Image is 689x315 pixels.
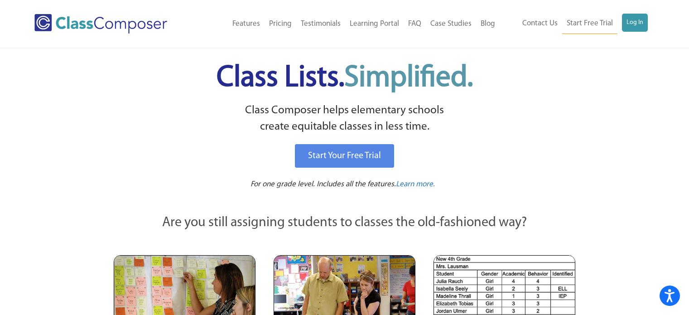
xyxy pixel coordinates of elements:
nav: Header Menu [500,14,648,34]
a: Testimonials [296,14,345,34]
a: Start Free Trial [562,14,617,34]
span: Start Your Free Trial [308,151,381,160]
p: Are you still assigning students to classes the old-fashioned way? [114,213,576,233]
a: Pricing [265,14,296,34]
span: Learn more. [396,180,435,188]
a: Blog [476,14,500,34]
span: For one grade level. Includes all the features. [251,180,396,188]
span: Class Lists. [217,63,473,93]
a: Contact Us [518,14,562,34]
a: Features [228,14,265,34]
a: Learning Portal [345,14,404,34]
a: FAQ [404,14,426,34]
a: Start Your Free Trial [295,144,394,168]
p: Class Composer helps elementary schools create equitable classes in less time. [112,102,577,136]
img: Class Composer [34,14,167,34]
a: Log In [622,14,648,32]
span: Simplified. [344,63,473,93]
a: Learn more. [396,179,435,190]
nav: Header Menu [196,14,499,34]
a: Case Studies [426,14,476,34]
